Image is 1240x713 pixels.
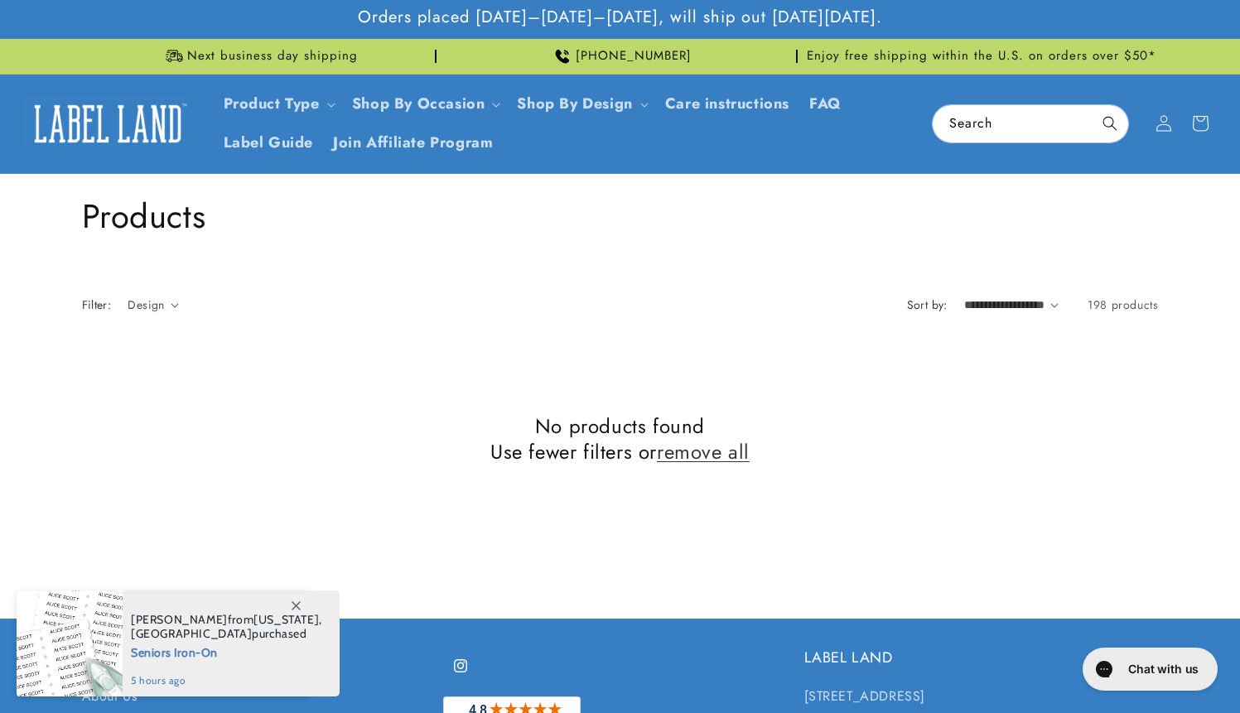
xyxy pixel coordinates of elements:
[131,613,322,641] span: from , purchased
[665,94,789,113] span: Care instructions
[657,439,750,465] a: remove all
[131,626,252,641] span: [GEOGRAPHIC_DATA]
[352,94,485,113] span: Shop By Occasion
[82,296,112,314] h2: Filter:
[82,195,1159,238] h1: Products
[19,92,197,156] a: Label Land
[1074,642,1223,696] iframe: Gorgias live chat messenger
[128,296,179,314] summary: Design (0 selected)
[1088,296,1158,313] span: 198 products
[224,93,320,114] a: Product Type
[907,296,948,313] label: Sort by:
[517,93,632,114] a: Shop By Design
[576,48,692,65] span: [PHONE_NUMBER]
[214,84,342,123] summary: Product Type
[333,133,493,152] span: Join Affiliate Program
[131,641,322,662] span: Seniors Iron-On
[655,84,799,123] a: Care instructions
[804,648,1159,667] h2: LABEL LAND
[1092,105,1128,142] button: Search
[128,296,164,313] span: Design
[131,612,228,627] span: [PERSON_NAME]
[809,94,842,113] span: FAQ
[82,39,437,74] div: Announcement
[214,123,324,162] a: Label Guide
[25,98,191,149] img: Label Land
[82,413,1159,465] h2: No products found Use fewer filters or
[443,39,798,74] div: Announcement
[799,84,852,123] a: FAQ
[253,612,319,627] span: [US_STATE]
[342,84,508,123] summary: Shop By Occasion
[358,7,882,28] span: Orders placed [DATE]–[DATE]–[DATE], will ship out [DATE][DATE].
[804,39,1159,74] div: Announcement
[807,48,1156,65] span: Enjoy free shipping within the U.S. on orders over $50*
[507,84,654,123] summary: Shop By Design
[224,133,314,152] span: Label Guide
[131,673,322,688] span: 5 hours ago
[323,123,503,162] a: Join Affiliate Program
[187,48,358,65] span: Next business day shipping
